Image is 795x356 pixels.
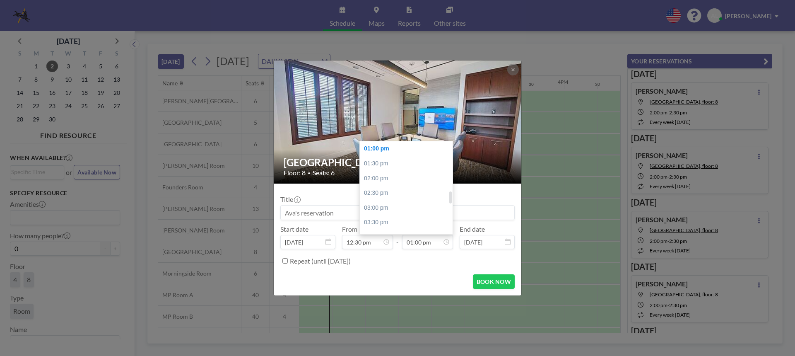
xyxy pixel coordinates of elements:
span: • [308,170,311,176]
label: Repeat (until [DATE]) [290,257,351,265]
div: 01:00 pm [360,141,457,156]
div: 02:00 pm [360,171,457,186]
label: End date [460,225,485,233]
h2: [GEOGRAPHIC_DATA] [284,156,512,169]
span: Seats: 6 [313,169,335,177]
span: - [396,228,399,246]
img: 537.jpg [274,29,522,216]
div: 02:30 pm [360,186,457,201]
button: BOOK NOW [473,274,515,289]
div: 03:30 pm [360,215,457,230]
div: 01:30 pm [360,156,457,171]
label: Start date [280,225,308,233]
label: From [342,225,357,233]
label: Title [280,195,300,203]
div: 04:00 pm [360,230,457,245]
div: 03:00 pm [360,201,457,216]
span: Floor: 8 [284,169,306,177]
input: Ava's reservation [281,206,514,220]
